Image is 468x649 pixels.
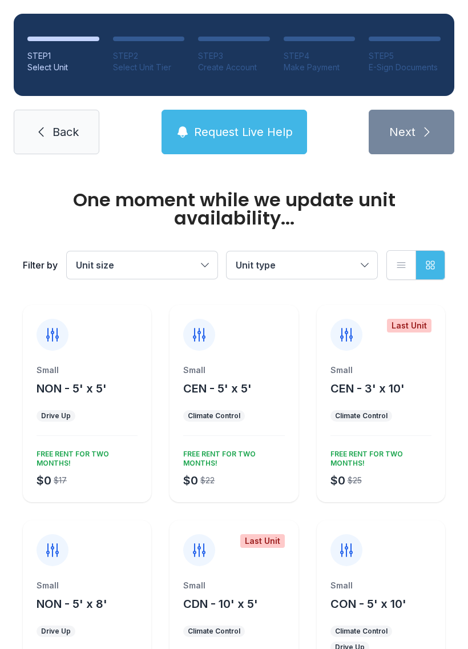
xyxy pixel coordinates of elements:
[387,319,431,332] div: Last Unit
[183,580,284,591] div: Small
[76,259,114,271] span: Unit size
[183,597,258,611] span: CDN - 10' x 5'
[32,445,138,468] div: FREE RENT FOR TWO MONTHS!
[37,472,51,488] div: $0
[53,124,79,140] span: Back
[183,472,198,488] div: $0
[227,251,377,279] button: Unit type
[240,534,285,548] div: Last Unit
[284,50,356,62] div: STEP 4
[330,364,431,376] div: Small
[27,62,99,73] div: Select Unit
[335,411,388,420] div: Climate Control
[27,50,99,62] div: STEP 1
[183,380,252,396] button: CEN - 5' x 5'
[330,580,431,591] div: Small
[236,259,276,271] span: Unit type
[188,627,240,636] div: Climate Control
[330,596,406,612] button: CON - 5' x 10'
[330,597,406,611] span: CON - 5' x 10'
[183,364,284,376] div: Small
[369,62,441,73] div: E-Sign Documents
[37,580,138,591] div: Small
[37,597,107,611] span: NON - 5' x 8'
[54,475,67,486] div: $17
[348,475,362,486] div: $25
[41,627,71,636] div: Drive Up
[37,380,107,396] button: NON - 5' x 5'
[188,411,240,420] div: Climate Control
[37,364,138,376] div: Small
[179,445,284,468] div: FREE RENT FOR TWO MONTHS!
[37,382,107,395] span: NON - 5' x 5'
[284,62,356,73] div: Make Payment
[326,445,431,468] div: FREE RENT FOR TWO MONTHS!
[183,382,252,395] span: CEN - 5' x 5'
[37,596,107,612] button: NON - 5' x 8'
[335,627,388,636] div: Climate Control
[369,50,441,62] div: STEP 5
[41,411,71,420] div: Drive Up
[330,382,405,395] span: CEN - 3' x 10'
[67,251,217,279] button: Unit size
[198,50,270,62] div: STEP 3
[113,62,185,73] div: Select Unit Tier
[194,124,293,140] span: Request Live Help
[113,50,185,62] div: STEP 2
[330,380,405,396] button: CEN - 3' x 10'
[23,191,445,227] div: One moment while we update unit availability...
[198,62,270,73] div: Create Account
[23,258,58,272] div: Filter by
[183,596,258,612] button: CDN - 10' x 5'
[389,124,415,140] span: Next
[330,472,345,488] div: $0
[200,475,215,486] div: $22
